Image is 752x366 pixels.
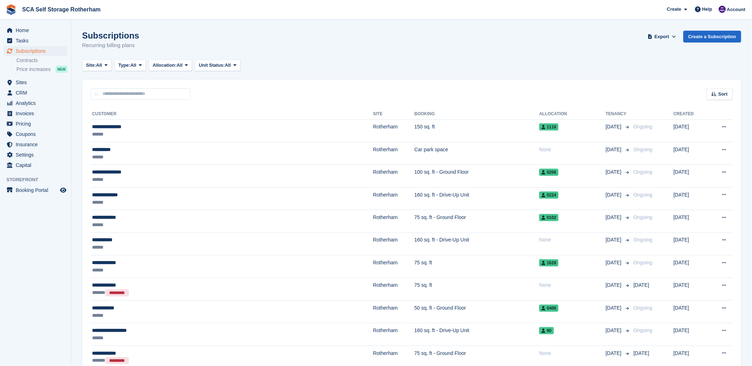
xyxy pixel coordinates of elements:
td: [DATE] [673,233,708,255]
span: Unit Status: [199,62,225,69]
span: Type: [118,62,131,69]
div: None [539,350,606,357]
th: Tenancy [606,108,631,120]
span: All [177,62,183,69]
span: Price increases [16,66,51,73]
span: Coupons [16,129,59,139]
span: Invoices [16,108,59,118]
td: Rotherham [373,165,414,187]
div: None [539,236,606,244]
span: [DATE] [634,350,649,356]
td: [DATE] [673,210,708,233]
button: Type: All [115,60,146,71]
span: 0224 [539,192,559,199]
td: [DATE] [673,165,708,187]
td: 75 sq. ft [414,255,539,278]
a: menu [4,160,67,170]
td: Rotherham [373,323,414,346]
a: menu [4,77,67,87]
td: Car park space [414,142,539,165]
a: menu [4,98,67,108]
a: menu [4,139,67,149]
span: [DATE] [606,146,623,153]
span: Analytics [16,98,59,108]
a: menu [4,119,67,129]
span: 1118 [539,123,559,131]
span: Ongoing [634,214,652,220]
div: None [539,281,606,289]
span: Ongoing [634,305,652,311]
a: menu [4,129,67,139]
span: Ongoing [634,260,652,265]
a: Contracts [16,57,67,64]
th: Booking [414,108,539,120]
td: Rotherham [373,255,414,278]
td: [DATE] [673,323,708,346]
span: All [225,62,231,69]
div: None [539,146,606,153]
span: Storefront [6,176,71,183]
a: Create a Subscription [683,31,741,42]
td: [DATE] [673,255,708,278]
span: Subscriptions [16,46,59,56]
span: CRM [16,88,59,98]
a: menu [4,88,67,98]
button: Allocation: All [149,60,192,71]
td: 75 sq. ft - Ground Floor [414,210,539,233]
span: [DATE] [634,282,649,288]
span: Ongoing [634,192,652,198]
p: Recurring billing plans [82,41,139,50]
h1: Subscriptions [82,31,139,40]
span: 0206 [539,169,559,176]
span: [DATE] [606,281,623,289]
span: [DATE] [606,350,623,357]
img: Kelly Neesham [719,6,726,13]
span: Ongoing [634,169,652,175]
span: Ongoing [634,147,652,152]
span: Help [702,6,712,13]
span: [DATE] [606,304,623,312]
td: Rotherham [373,300,414,323]
td: Rotherham [373,120,414,142]
span: Home [16,25,59,35]
div: NEW [56,66,67,73]
span: Create [667,6,681,13]
button: Unit Status: All [195,60,240,71]
td: Rotherham [373,233,414,255]
span: 0102 [539,214,559,221]
span: Booking Portal [16,185,59,195]
td: 160 sq. ft - Drive-Up Unit [414,233,539,255]
th: Allocation [539,108,606,120]
span: Site: [86,62,96,69]
a: Price increases NEW [16,65,67,73]
th: Site [373,108,414,120]
a: menu [4,25,67,35]
span: 0406 [539,305,559,312]
a: menu [4,36,67,46]
span: 90 [539,327,554,334]
span: [DATE] [606,259,623,266]
a: Preview store [59,186,67,194]
span: All [130,62,136,69]
span: [DATE] [606,327,623,334]
span: All [96,62,102,69]
td: [DATE] [673,120,708,142]
span: Pricing [16,119,59,129]
td: [DATE] [673,187,708,210]
a: menu [4,108,67,118]
span: [DATE] [606,123,623,131]
td: [DATE] [673,142,708,165]
span: Account [727,6,746,13]
td: 100 sq. ft - Ground Floor [414,165,539,187]
span: 1628 [539,259,559,266]
td: [DATE] [673,300,708,323]
th: Customer [91,108,373,120]
td: [DATE] [673,278,708,301]
span: [DATE] [606,168,623,176]
span: Allocation: [153,62,177,69]
span: Insurance [16,139,59,149]
td: 150 sq. ft [414,120,539,142]
span: Tasks [16,36,59,46]
a: menu [4,150,67,160]
td: 160 sq. ft - Drive-Up Unit [414,187,539,210]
